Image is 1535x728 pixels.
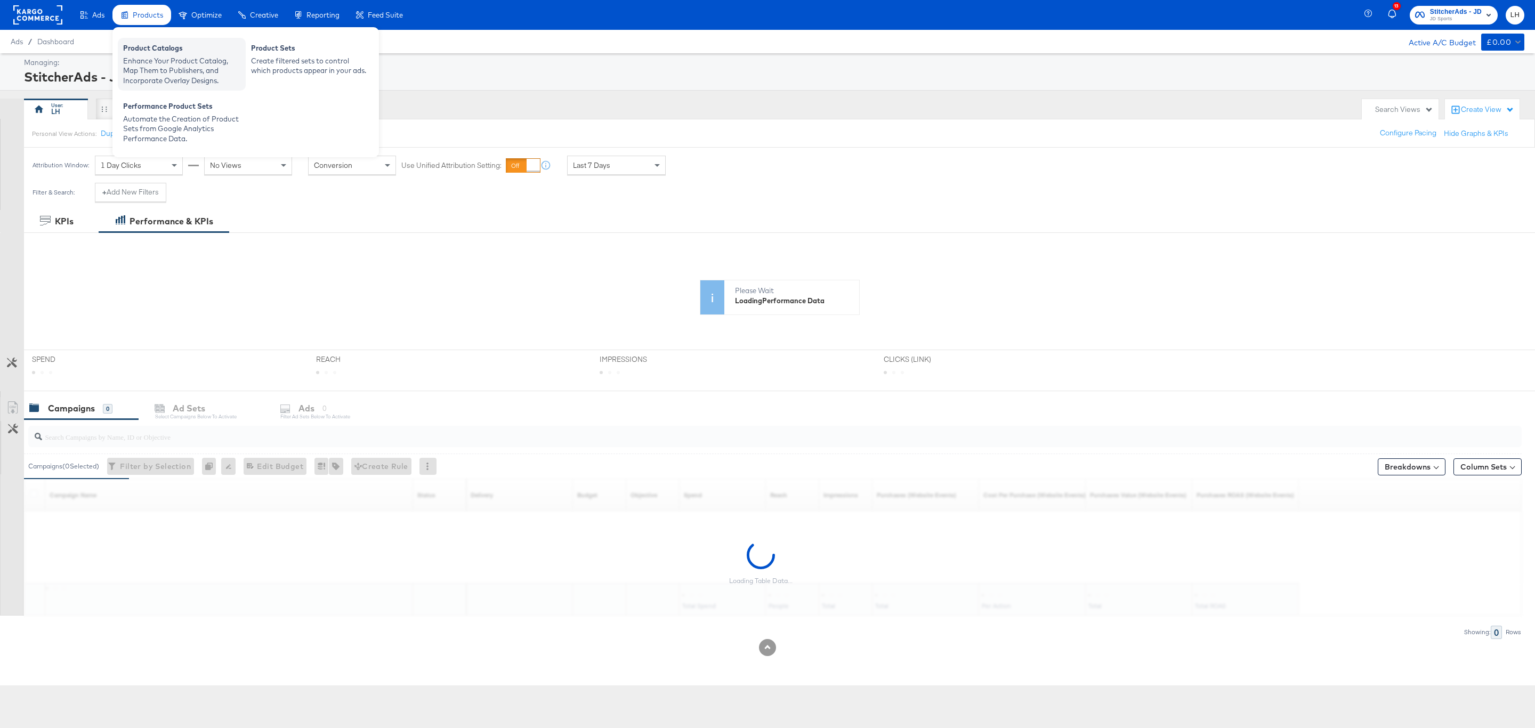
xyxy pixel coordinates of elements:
[1430,15,1482,23] span: JD Sports
[42,422,1380,443] input: Search Campaigns by Name, ID or Objective
[24,68,1522,86] div: StitcherAds - JD
[32,130,96,138] div: Personal View Actions:
[1464,628,1491,636] div: Showing:
[1378,458,1445,475] button: Breakdowns
[28,462,99,471] div: Campaigns ( 0 Selected)
[1453,458,1522,475] button: Column Sets
[191,11,222,19] span: Optimize
[1397,34,1476,50] div: Active A/C Budget
[314,160,352,170] span: Conversion
[1372,124,1444,143] button: Configure Pacing
[1386,5,1404,26] button: 13
[48,402,95,415] div: Campaigns
[1510,9,1520,21] span: LH
[133,11,163,19] span: Products
[112,104,146,115] div: New View
[1461,104,1514,115] div: Create View
[102,187,107,197] strong: +
[1375,104,1433,115] div: Search Views
[401,160,502,171] label: Use Unified Attribution Setting:
[101,128,132,139] button: Duplicate
[23,37,37,46] span: /
[32,161,90,169] div: Attribution Window:
[1444,128,1508,139] button: Hide Graphs & KPIs
[11,37,23,46] span: Ads
[101,106,107,112] div: Drag to reorder tab
[1486,36,1511,49] div: £0.00
[92,11,104,19] span: Ads
[202,458,221,475] div: 0
[368,11,403,19] span: Feed Suite
[250,11,278,19] span: Creative
[1505,628,1522,636] div: Rows
[1430,6,1482,18] span: StitcherAds - JD
[573,160,610,170] span: Last 7 Days
[1393,2,1401,10] div: 13
[51,107,60,117] div: LH
[32,189,75,196] div: Filter & Search:
[1410,6,1498,25] button: StitcherAds - JDJD Sports
[729,577,793,585] div: Loading Table Data...
[101,160,141,170] span: 1 Day Clicks
[130,215,213,228] div: Performance & KPIs
[1491,626,1502,639] div: 0
[95,183,166,202] button: +Add New Filters
[1481,34,1524,51] button: £0.00
[1506,6,1524,25] button: LH
[55,215,74,228] div: KPIs
[210,160,241,170] span: No Views
[306,11,340,19] span: Reporting
[103,404,112,414] div: 0
[37,37,74,46] a: Dashboard
[24,58,1522,68] div: Managing:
